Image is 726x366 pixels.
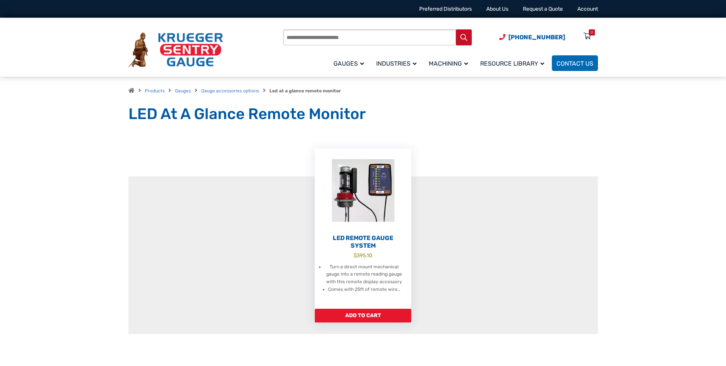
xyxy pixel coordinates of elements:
h2: LED Remote Gauge System [315,234,411,250]
a: Gauges [175,88,191,94]
a: Products [145,88,165,94]
span: Gauges [333,60,364,67]
span: Industries [376,60,417,67]
h1: LED At A Glance Remote Monitor [128,105,598,124]
a: Gauges [329,54,372,72]
a: Machining [424,54,476,72]
span: [PHONE_NUMBER] [508,34,565,41]
a: Preferred Distributors [419,6,472,12]
a: Phone Number (920) 434-8860 [499,32,565,42]
a: Request a Quote [523,6,563,12]
span: Contact Us [556,60,593,67]
span: Machining [429,60,468,67]
div: 0 [591,29,593,35]
img: LED Remote Gauge System [315,148,411,232]
a: Account [577,6,598,12]
a: Gauge accessories options [201,88,259,94]
a: About Us [486,6,508,12]
img: Krueger Sentry Gauge [128,32,223,68]
span: Resource Library [480,60,544,67]
bdi: 395.10 [354,252,372,258]
a: LED Remote Gauge System $395.10 Turn a direct mount mechanical gauge into a remote reading gauge ... [315,148,411,309]
span: $ [354,252,357,258]
strong: Led at a glance remote monitor [269,88,341,94]
a: Add to cart: “LED Remote Gauge System” [315,309,411,322]
a: Contact Us [552,55,598,71]
li: Comes with 25ft of remote wire… [328,286,400,293]
a: Industries [372,54,424,72]
li: Turn a direct mount mechanical gauge into a remote reading gauge with this remote display accessory [324,263,404,286]
a: Resource Library [476,54,552,72]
